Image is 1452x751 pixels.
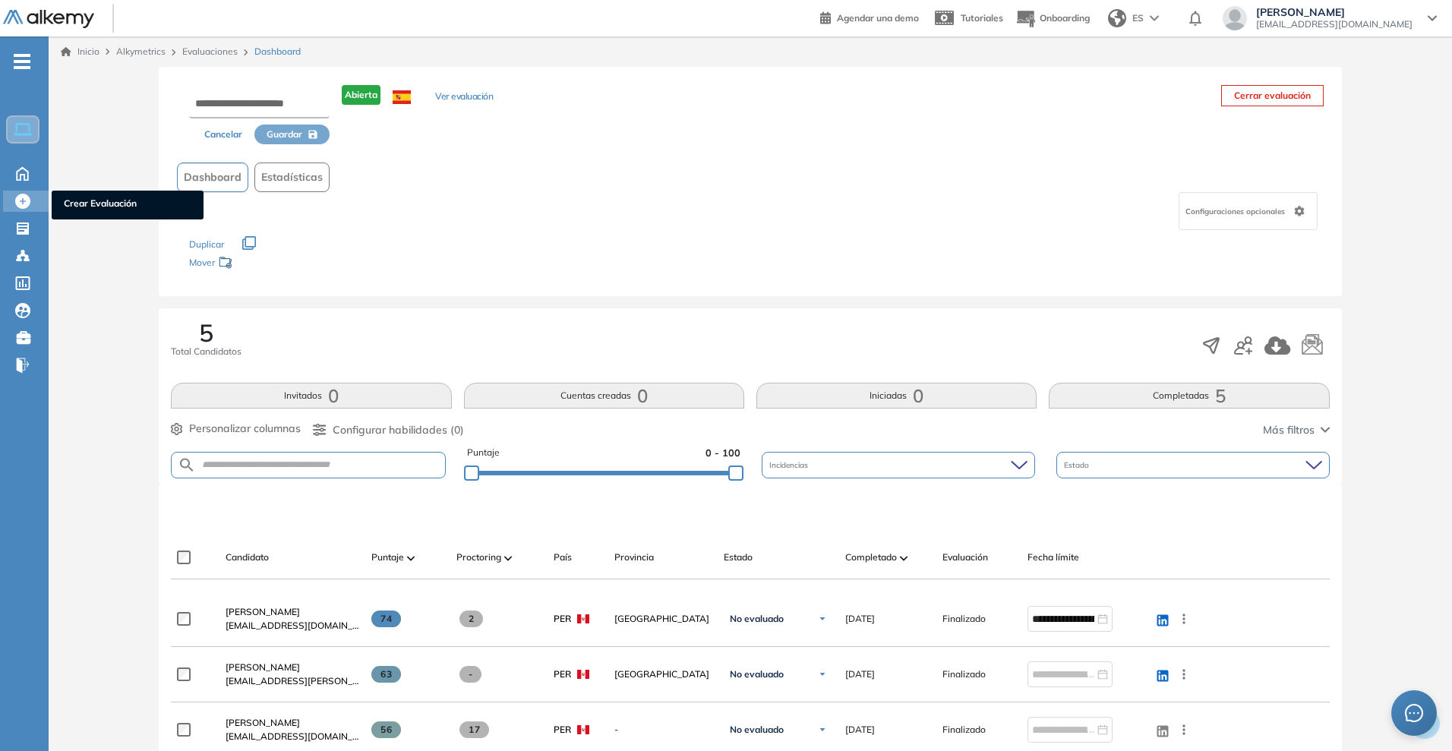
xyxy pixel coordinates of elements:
[577,670,589,679] img: PER
[333,422,464,438] span: Configurar habilidades (0)
[189,250,341,278] div: Mover
[614,723,712,737] span: -
[504,556,512,560] img: [missing "en.ARROW_ALT" translation]
[1185,206,1288,217] span: Configuraciones opcionales
[3,10,94,29] img: Logo
[226,606,300,617] span: [PERSON_NAME]
[942,551,988,564] span: Evaluación
[254,125,330,144] button: Guardar
[1040,12,1090,24] span: Onboarding
[267,128,302,141] span: Guardar
[393,90,411,104] img: ESP
[942,612,986,626] span: Finalizado
[1256,6,1413,18] span: [PERSON_NAME]
[845,551,897,564] span: Completado
[261,169,323,185] span: Estadísticas
[342,85,380,105] span: Abierta
[818,725,827,734] img: Ícono de flecha
[189,421,301,437] span: Personalizar columnas
[226,661,300,673] span: [PERSON_NAME]
[554,667,571,681] span: PER
[464,383,744,409] button: Cuentas creadas0
[171,345,241,358] span: Total Candidatos
[407,556,415,560] img: [missing "en.ARROW_ALT" translation]
[942,667,986,681] span: Finalizado
[1263,422,1315,438] span: Más filtros
[845,667,875,681] span: [DATE]
[1150,15,1159,21] img: arrow
[762,452,1035,478] div: Incidencias
[189,238,224,250] span: Duplicar
[1064,459,1092,471] span: Estado
[14,60,30,63] i: -
[226,619,359,633] span: [EMAIL_ADDRESS][DOMAIN_NAME]
[1256,18,1413,30] span: [EMAIL_ADDRESS][DOMAIN_NAME]
[371,721,401,738] span: 56
[226,730,359,743] span: [EMAIL_ADDRESS][DOMAIN_NAME]
[226,551,269,564] span: Candidato
[313,422,464,438] button: Configurar habilidades (0)
[1132,11,1144,25] span: ES
[226,716,359,730] a: [PERSON_NAME]
[435,90,493,106] button: Ver evaluación
[845,723,875,737] span: [DATE]
[769,459,811,471] span: Incidencias
[1179,192,1318,230] div: Configuraciones opcionales
[171,421,301,437] button: Personalizar columnas
[756,383,1037,409] button: Iniciadas0
[254,45,301,58] span: Dashboard
[199,320,213,345] span: 5
[467,446,500,460] span: Puntaje
[818,614,827,623] img: Ícono de flecha
[554,723,571,737] span: PER
[171,383,451,409] button: Invitados0
[254,163,330,192] button: Estadísticas
[614,667,712,681] span: [GEOGRAPHIC_DATA]
[724,551,753,564] span: Estado
[182,46,238,57] a: Evaluaciones
[730,613,784,625] span: No evaluado
[116,46,166,57] span: Alkymetrics
[820,8,919,26] a: Agendar una demo
[1108,9,1126,27] img: world
[730,724,784,736] span: No evaluado
[226,605,359,619] a: [PERSON_NAME]
[1221,85,1324,106] button: Cerrar evaluación
[1015,2,1090,35] button: Onboarding
[456,551,501,564] span: Proctoring
[459,666,481,683] span: -
[1263,422,1330,438] button: Más filtros
[577,725,589,734] img: PER
[226,674,359,688] span: [EMAIL_ADDRESS][PERSON_NAME][DOMAIN_NAME]
[61,45,99,58] a: Inicio
[942,723,986,737] span: Finalizado
[730,668,784,680] span: No evaluado
[184,169,241,185] span: Dashboard
[371,551,404,564] span: Puntaje
[1056,452,1330,478] div: Estado
[837,12,919,24] span: Agendar una demo
[1049,383,1329,409] button: Completadas5
[192,125,254,144] button: Cancelar
[226,661,359,674] a: [PERSON_NAME]
[459,611,483,627] span: 2
[577,614,589,623] img: PER
[961,12,1003,24] span: Tutoriales
[64,197,191,213] span: Crear Evaluación
[1027,551,1079,564] span: Fecha límite
[371,666,401,683] span: 63
[371,611,401,627] span: 74
[226,717,300,728] span: [PERSON_NAME]
[614,612,712,626] span: [GEOGRAPHIC_DATA]
[178,456,196,475] img: SEARCH_ALT
[177,163,248,192] button: Dashboard
[554,551,572,564] span: País
[1405,704,1423,722] span: message
[705,446,740,460] span: 0 - 100
[554,612,571,626] span: PER
[818,670,827,679] img: Ícono de flecha
[845,612,875,626] span: [DATE]
[614,551,654,564] span: Provincia
[900,556,907,560] img: [missing "en.ARROW_ALT" translation]
[459,721,489,738] span: 17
